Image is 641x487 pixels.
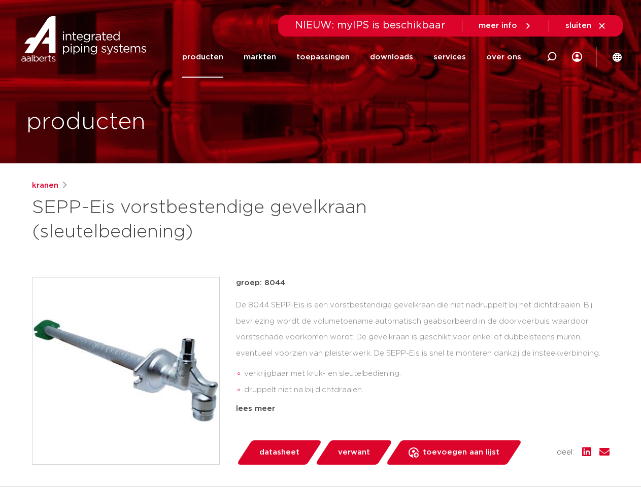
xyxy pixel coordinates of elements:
[315,440,393,465] a: verwant
[338,444,370,461] span: verwant
[32,196,413,245] h1: SEPP-Eis vorstbestendige gevelkraan (sleutelbediening)
[244,366,610,382] li: verkrijgbaar met kruk- en sleutelbediening.
[26,106,146,138] h1: producten
[32,277,219,464] img: Product Image for SEPP-Eis vorstbestendige gevelkraan (sleutelbediening)
[565,22,591,29] span: sluiten
[244,398,610,414] li: eenvoudige en snelle montage dankzij insteekverbinding
[479,22,517,29] span: meer info
[370,37,413,78] a: downloads
[565,21,606,30] a: sluiten
[259,444,299,461] span: datasheet
[236,403,610,415] div: lees meer
[236,277,610,289] p: groep: 8044
[295,20,446,30] span: NIEUW: myIPS is beschikbaar
[572,37,582,78] div: my IPS
[479,21,532,30] a: meer info
[423,444,499,461] span: toevoegen aan lijst
[296,37,350,78] a: toepassingen
[244,382,610,398] li: druppelt niet na bij dichtdraaien
[244,37,276,78] a: markten
[486,37,521,78] a: over ons
[182,37,521,78] nav: Menu
[182,37,223,78] a: producten
[236,440,322,465] a: datasheet
[433,37,466,78] a: services
[32,180,58,192] a: kranen
[557,446,574,459] span: deel:
[236,297,610,399] div: De 8044 SEPP-Eis is een vorstbestendige gevelkraan die niet nadruppelt bij het dichtdraaien. Bij ...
